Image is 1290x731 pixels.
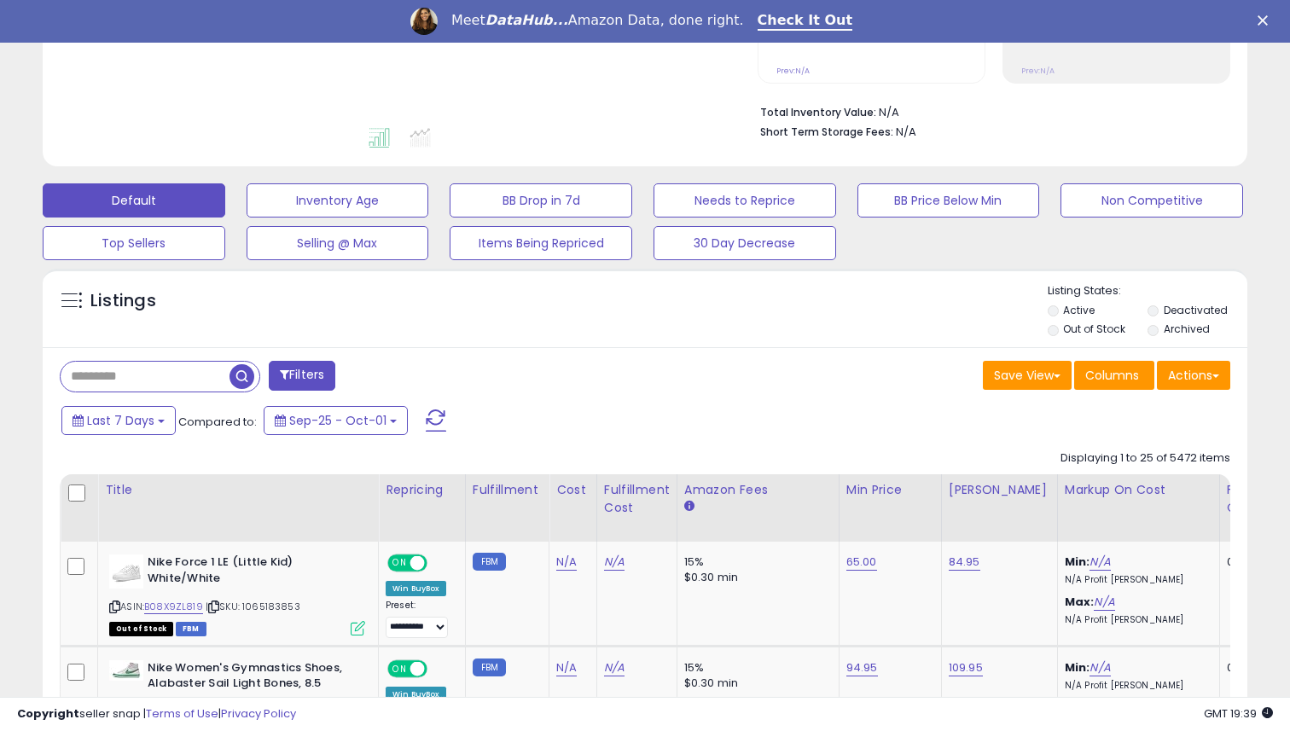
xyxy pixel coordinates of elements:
[269,361,335,391] button: Filters
[289,412,386,429] span: Sep-25 - Oct-01
[1157,361,1230,390] button: Actions
[386,600,452,638] div: Preset:
[17,706,296,722] div: seller snap | |
[556,554,577,571] a: N/A
[949,554,980,571] a: 84.95
[949,481,1050,499] div: [PERSON_NAME]
[1063,303,1095,317] label: Active
[1204,705,1273,722] span: 2025-10-9 19:39 GMT
[43,226,225,260] button: Top Sellers
[1065,481,1212,499] div: Markup on Cost
[206,600,300,613] span: | SKU: 1065183853
[1065,574,1206,586] p: N/A Profit [PERSON_NAME]
[105,481,371,499] div: Title
[1057,474,1219,542] th: The percentage added to the cost of goods (COGS) that forms the calculator for Min & Max prices.
[846,554,877,571] a: 65.00
[983,361,1072,390] button: Save View
[87,412,154,429] span: Last 7 Days
[473,658,506,676] small: FBM
[1164,303,1228,317] label: Deactivated
[846,659,878,676] a: 94.95
[148,660,355,696] b: Nike Women's Gymnastics Shoes, Alabaster Sail Light Bones, 8.5
[684,554,826,570] div: 15%
[221,705,296,722] a: Privacy Policy
[1063,322,1125,336] label: Out of Stock
[1090,554,1110,571] a: N/A
[473,481,542,499] div: Fulfillment
[144,600,203,614] a: B08X9ZL819
[1227,660,1280,676] div: 0
[410,8,438,35] img: Profile image for Georgie
[425,556,452,571] span: OFF
[247,226,429,260] button: Selling @ Max
[178,414,257,430] span: Compared to:
[473,553,506,571] small: FBM
[61,406,176,435] button: Last 7 Days
[109,554,143,589] img: 313HoF9DsKL._SL40_.jpg
[146,705,218,722] a: Terms of Use
[425,661,452,676] span: OFF
[1060,450,1230,467] div: Displaying 1 to 25 of 5472 items
[247,183,429,218] button: Inventory Age
[604,659,625,676] a: N/A
[1085,367,1139,384] span: Columns
[389,556,410,571] span: ON
[148,554,355,590] b: Nike Force 1 LE (Little Kid) White/White
[1065,659,1090,676] b: Min:
[17,705,79,722] strong: Copyright
[450,226,632,260] button: Items Being Repriced
[1227,481,1286,517] div: Fulfillable Quantity
[684,660,826,676] div: 15%
[1065,680,1206,692] p: N/A Profit [PERSON_NAME]
[109,554,365,634] div: ASIN:
[1090,659,1110,676] a: N/A
[684,499,694,514] small: Amazon Fees.
[654,226,836,260] button: 30 Day Decrease
[109,660,143,681] img: 31H0WSJYaQL._SL40_.jpg
[604,554,625,571] a: N/A
[450,183,632,218] button: BB Drop in 7d
[1094,594,1114,611] a: N/A
[1258,15,1275,26] div: Close
[386,481,458,499] div: Repricing
[386,581,446,596] div: Win BuyBox
[857,183,1040,218] button: BB Price Below Min
[43,183,225,218] button: Default
[556,481,590,499] div: Cost
[176,622,206,636] span: FBM
[485,12,568,28] i: DataHub...
[264,406,408,435] button: Sep-25 - Oct-01
[684,570,826,585] div: $0.30 min
[846,481,934,499] div: Min Price
[451,12,744,29] div: Meet Amazon Data, done right.
[1065,614,1206,626] p: N/A Profit [PERSON_NAME]
[556,659,577,676] a: N/A
[90,289,156,313] h5: Listings
[684,676,826,691] div: $0.30 min
[1065,554,1090,570] b: Min:
[1227,554,1280,570] div: 0
[654,183,836,218] button: Needs to Reprice
[1060,183,1243,218] button: Non Competitive
[109,622,173,636] span: All listings that are currently out of stock and unavailable for purchase on Amazon
[758,12,853,31] a: Check It Out
[1048,283,1248,299] p: Listing States:
[684,481,832,499] div: Amazon Fees
[1065,594,1095,610] b: Max:
[949,659,983,676] a: 109.95
[1074,361,1154,390] button: Columns
[1164,322,1210,336] label: Archived
[389,661,410,676] span: ON
[604,481,670,517] div: Fulfillment Cost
